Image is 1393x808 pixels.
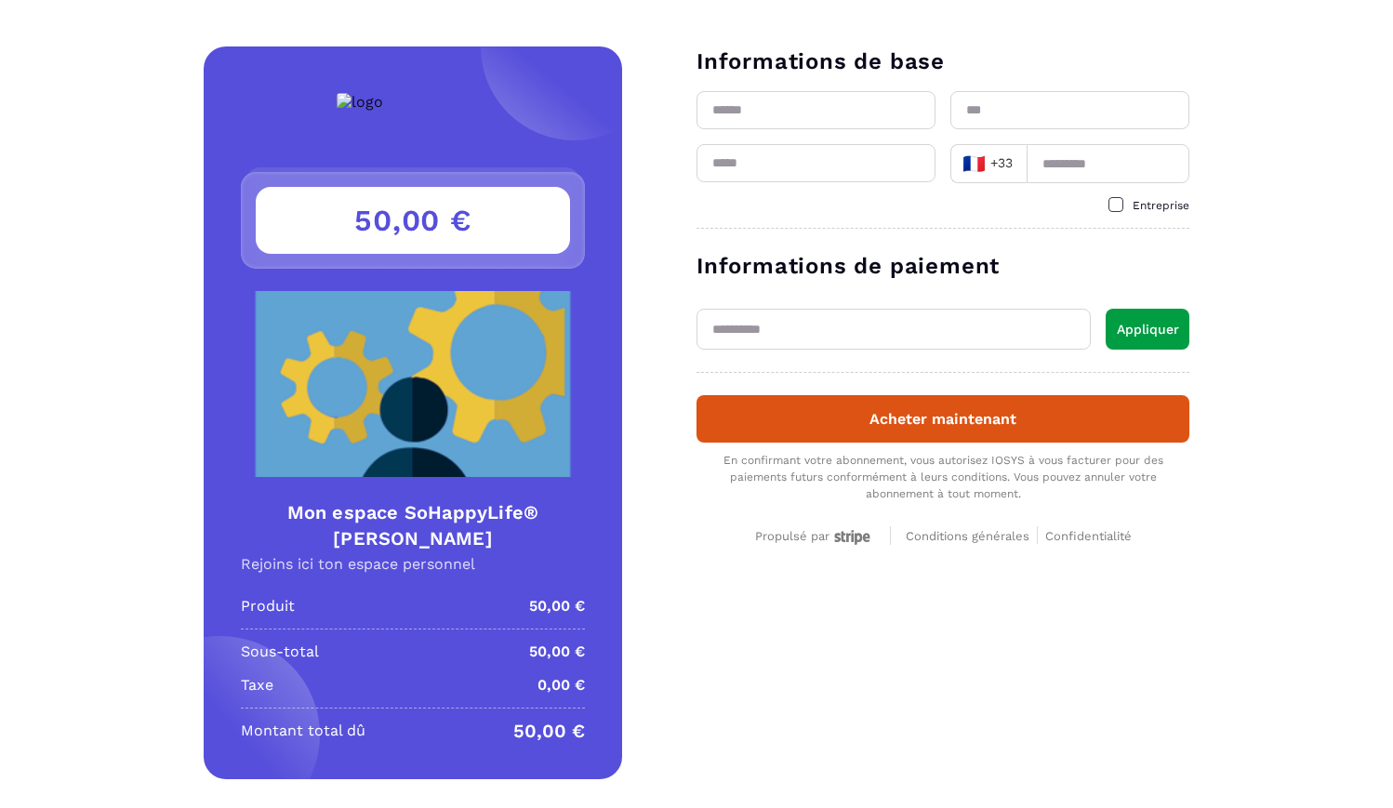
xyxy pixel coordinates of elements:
[537,674,585,696] p: 0,00 €
[241,499,585,551] h4: Mon espace SoHappyLife® [PERSON_NAME]
[696,452,1189,502] div: En confirmant votre abonnement, vous autorisez IOSYS à vous facturer pour des paiements futurs co...
[962,151,1015,177] span: +33
[696,395,1189,443] button: Acheter maintenant
[1106,309,1189,350] button: Appliquer
[513,720,585,742] p: 50,00 €
[906,526,1038,544] a: Conditions générales
[755,526,875,544] a: Propulsé par
[1045,529,1132,543] span: Confidentialité
[906,529,1029,543] span: Conditions générales
[696,46,1189,76] h3: Informations de base
[962,151,986,177] span: 🇫🇷
[1018,150,1021,178] input: Search for option
[256,187,570,254] h3: 50,00 €
[337,93,383,111] img: logo
[1133,199,1189,212] span: Entreprise
[529,595,585,617] p: 50,00 €
[529,641,585,663] p: 50,00 €
[241,555,585,573] div: Rejoins ici ton espace personnel
[696,251,1189,281] h3: Informations de paiement
[241,291,585,477] img: Product Image
[755,529,875,545] div: Propulsé par
[1045,526,1132,544] a: Confidentialité
[241,595,295,617] p: Produit
[950,144,1027,183] div: Search for option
